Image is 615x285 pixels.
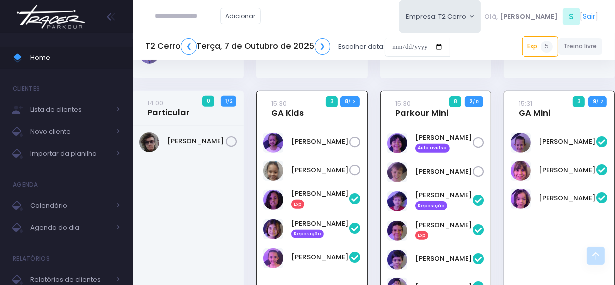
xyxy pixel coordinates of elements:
[511,161,531,181] img: Manuela Kowalesky Cardoso
[326,96,338,107] span: 3
[415,231,428,240] span: Exp
[291,200,304,209] span: Exp
[271,99,287,108] small: 15:30
[387,162,407,182] img: Thomas Luca Pearson de Faro
[291,252,349,262] a: [PERSON_NAME]
[13,79,40,99] h4: Clientes
[415,201,447,210] span: Reposição
[315,38,331,55] a: ❯
[30,125,110,138] span: Novo cliente
[220,8,261,24] a: Adicionar
[583,11,596,22] a: Sair
[415,133,473,153] a: [PERSON_NAME] Aula avulsa
[539,165,596,175] a: [PERSON_NAME]
[263,133,283,153] img: Emma Líbano
[139,132,159,152] img: Fernando Pires Amary
[573,96,585,107] span: 3
[415,144,450,153] span: Aula avulsa
[145,38,330,55] h5: T2 Cerro Terça, 7 de Outubro de 2025
[593,97,596,105] strong: 9
[291,165,349,175] a: [PERSON_NAME]
[291,219,349,239] a: [PERSON_NAME] Reposição
[30,221,110,234] span: Agenda do dia
[395,99,411,108] small: 15:30
[291,189,349,209] a: [PERSON_NAME]Exp
[415,220,473,240] a: [PERSON_NAME]Exp
[145,35,450,58] div: Escolher data:
[30,199,110,212] span: Calendário
[345,97,348,105] strong: 8
[519,99,532,108] small: 15:31
[291,137,349,147] a: [PERSON_NAME]
[511,189,531,209] img: Olívia Martins Gomes
[415,167,473,177] a: [PERSON_NAME]
[558,38,603,55] a: Treino livre
[415,190,473,210] a: [PERSON_NAME] Reposição
[519,98,550,118] a: 15:31GA Mini
[30,103,110,116] span: Lista de clientes
[449,96,461,107] span: 8
[596,99,603,105] small: / 12
[481,5,602,28] div: [ ]
[147,98,163,108] small: 14:00
[181,38,197,55] a: ❮
[291,230,324,239] span: Reposição
[469,97,473,105] strong: 2
[539,137,596,147] a: [PERSON_NAME]
[539,193,596,203] a: [PERSON_NAME]
[13,249,50,269] h4: Relatórios
[225,97,227,105] strong: 1
[263,190,283,210] img: Elise Menezes Jacquin
[30,147,110,160] span: Importar da planilha
[263,161,283,181] img: Rafaela Sales
[473,99,479,105] small: / 12
[500,12,558,22] span: [PERSON_NAME]
[522,36,558,56] a: Exp5
[395,98,448,118] a: 15:30Parkour Mini
[541,41,553,53] span: 5
[147,98,190,118] a: 14:00Particular
[387,221,407,241] img: Antoine Menezes Jacquin
[387,250,407,270] img: Guilherme Minghetti
[202,96,214,107] span: 0
[563,8,580,25] span: S
[167,136,226,146] a: [PERSON_NAME]
[415,254,473,264] a: [PERSON_NAME]
[263,248,283,268] img: Leticia Campos
[30,51,120,64] span: Home
[485,12,498,22] span: Olá,
[271,98,304,118] a: 15:30GA Kids
[387,191,407,211] img: André Thormann Poyart
[13,175,38,195] h4: Agenda
[227,98,232,104] small: / 2
[263,219,283,239] img: Gabriela Porto Consiglio
[387,133,407,153] img: Francisco Matsumoto pereira
[511,133,531,153] img: Luísa Rodrigues Tavolaro
[348,99,356,105] small: / 13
